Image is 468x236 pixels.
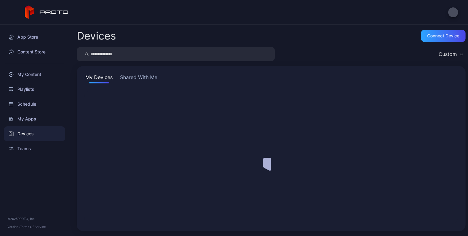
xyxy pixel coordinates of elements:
[4,67,65,82] a: My Content
[4,44,65,59] a: Content Store
[4,141,65,156] a: Teams
[427,33,459,38] div: Connect device
[4,97,65,112] a: Schedule
[84,74,114,83] button: My Devices
[439,51,457,57] div: Custom
[4,112,65,126] a: My Apps
[4,82,65,97] a: Playlists
[7,216,62,221] div: © 2025 PROTO, Inc.
[119,74,158,83] button: Shared With Me
[77,30,116,41] h2: Devices
[435,47,466,61] button: Custom
[7,225,20,229] span: Version •
[421,30,466,42] button: Connect device
[4,30,65,44] a: App Store
[20,225,46,229] a: Terms Of Service
[4,126,65,141] a: Devices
